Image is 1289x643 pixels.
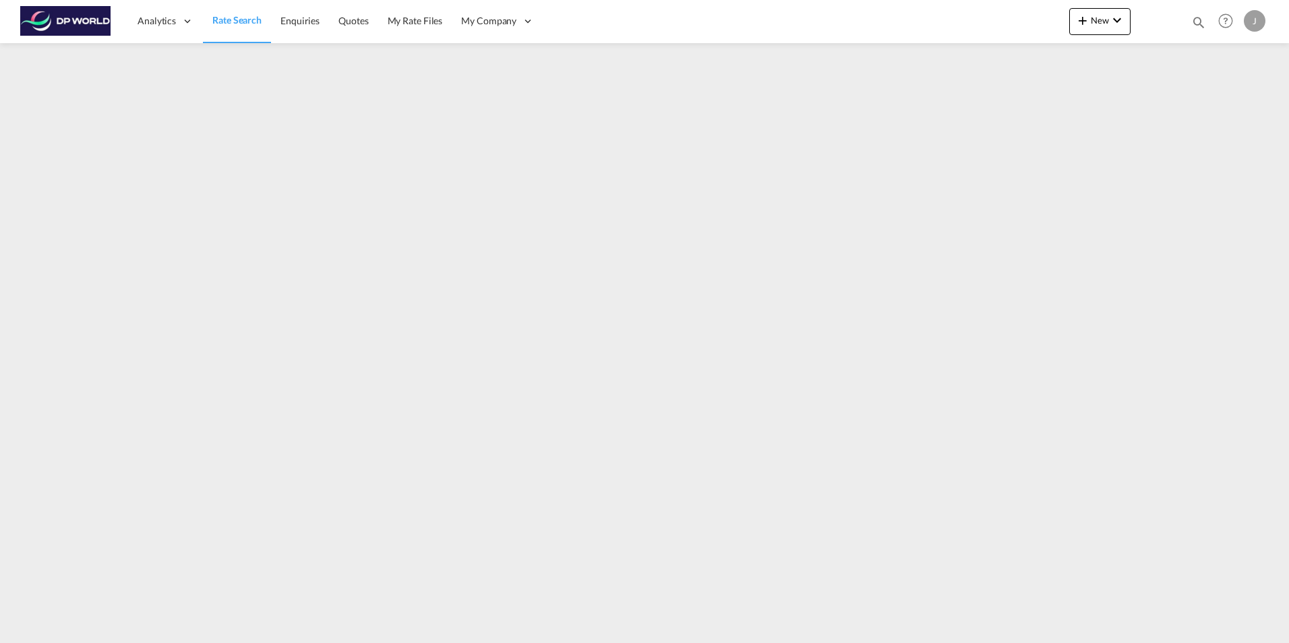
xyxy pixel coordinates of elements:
span: Quotes [338,15,368,26]
span: Rate Search [212,14,262,26]
div: J [1244,10,1265,32]
span: Analytics [138,14,176,28]
md-icon: icon-plus 400-fg [1075,12,1091,28]
md-icon: icon-magnify [1191,15,1206,30]
span: Enquiries [280,15,320,26]
button: icon-plus 400-fgNewicon-chevron-down [1069,8,1131,35]
span: Help [1214,9,1237,32]
div: Help [1214,9,1244,34]
span: New [1075,15,1125,26]
span: My Rate Files [388,15,443,26]
img: c08ca190194411f088ed0f3ba295208c.png [20,6,111,36]
span: My Company [461,14,516,28]
div: icon-magnify [1191,15,1206,35]
md-icon: icon-chevron-down [1109,12,1125,28]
